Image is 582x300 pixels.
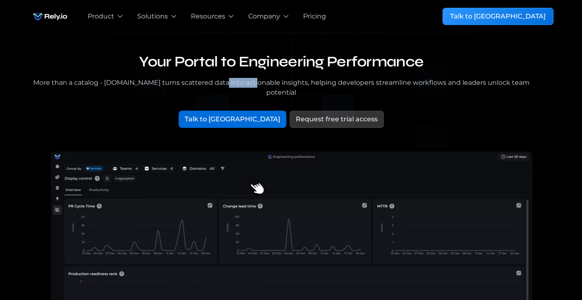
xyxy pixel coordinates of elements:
[185,114,280,124] div: Talk to [GEOGRAPHIC_DATA]
[29,8,71,25] a: home
[29,78,534,98] div: More than a catalog - [DOMAIN_NAME] turns scattered data into actionable insights, helping develo...
[179,111,286,128] a: Talk to [GEOGRAPHIC_DATA]
[191,11,225,21] div: Resources
[29,53,534,71] h1: Your Portal to Engineering Performance
[29,8,71,25] img: Rely.io logo
[296,114,378,124] div: Request free trial access
[137,11,168,21] div: Solutions
[528,246,571,289] iframe: Chatbot
[442,8,553,25] a: Talk to [GEOGRAPHIC_DATA]
[88,11,114,21] div: Product
[450,11,546,21] div: Talk to [GEOGRAPHIC_DATA]
[248,11,280,21] div: Company
[290,111,384,128] a: Request free trial access
[303,11,326,21] a: Pricing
